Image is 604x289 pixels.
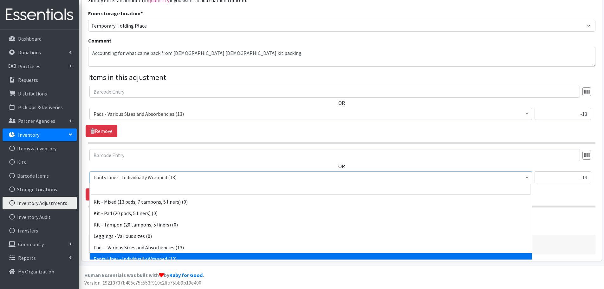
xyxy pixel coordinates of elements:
a: Partner Agencies [3,115,77,127]
li: Pads - Various Sizes and Absorbencies (13) [90,242,532,253]
a: Storage Locations [3,183,77,196]
a: Items & Inventory [3,142,77,155]
a: Remove [86,188,117,200]
span: Version: 19213737b485c75c553f910c2ffe75bb9b19e400 [84,279,201,286]
p: Distributions [18,90,47,97]
li: Leggings - Various sizes (0) [90,230,532,242]
a: Inventory [3,128,77,141]
a: Reports [3,252,77,264]
input: Quantity [535,108,591,120]
input: Barcode Entry [89,86,580,98]
span: Pads - Various Sizes and Absorbencies (13) [89,108,532,120]
a: Donations [3,46,77,59]
p: Partner Agencies [18,118,55,124]
a: Transfers [3,224,77,237]
a: Remove [86,125,117,137]
li: Kit - Tampon (20 tampons, 5 liners) (0) [90,219,532,230]
p: Pick Ups & Deliveries [18,104,63,110]
li: Panty Liner - Individually Wrapped (13) [90,253,532,265]
p: Donations [18,49,41,56]
li: Kit - Pad (20 pads, 5 liners) (0) [90,207,532,219]
a: Requests [3,74,77,86]
li: Kit - Mixed (13 pads, 7 tampons, 5 liners) (0) [90,196,532,207]
label: Comment [88,37,111,44]
p: Requests [18,77,38,83]
label: OR [338,162,345,170]
a: My Organization [3,265,77,278]
input: Barcode Entry [89,149,580,161]
a: Inventory Adjustments [3,197,77,209]
a: Community [3,238,77,251]
a: Purchases [3,60,77,73]
abbr: required [140,10,143,16]
strong: Human Essentials was built with by . [84,272,204,278]
a: Pick Ups & Deliveries [3,101,77,114]
legend: Items in this adjustment [88,72,595,83]
p: Reports [18,255,36,261]
a: Kits [3,156,77,168]
p: Dashboard [18,36,42,42]
a: Barcode Items [3,169,77,182]
a: Ruby for Good [169,272,203,278]
span: Panty Liner - Individually Wrapped (13) [89,171,532,183]
label: OR [338,99,345,107]
a: Distributions [3,87,77,100]
img: HumanEssentials [3,4,77,25]
p: Inventory [18,132,39,138]
input: Quantity [535,171,591,183]
span: Panty Liner - Individually Wrapped (13) [94,173,528,182]
label: From storage location [88,10,143,17]
p: Purchases [18,63,40,69]
a: Inventory Audit [3,211,77,223]
p: Community [18,241,44,247]
span: Pads - Various Sizes and Absorbencies (13) [94,109,528,118]
a: Dashboard [3,32,77,45]
p: My Organization [18,268,54,275]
